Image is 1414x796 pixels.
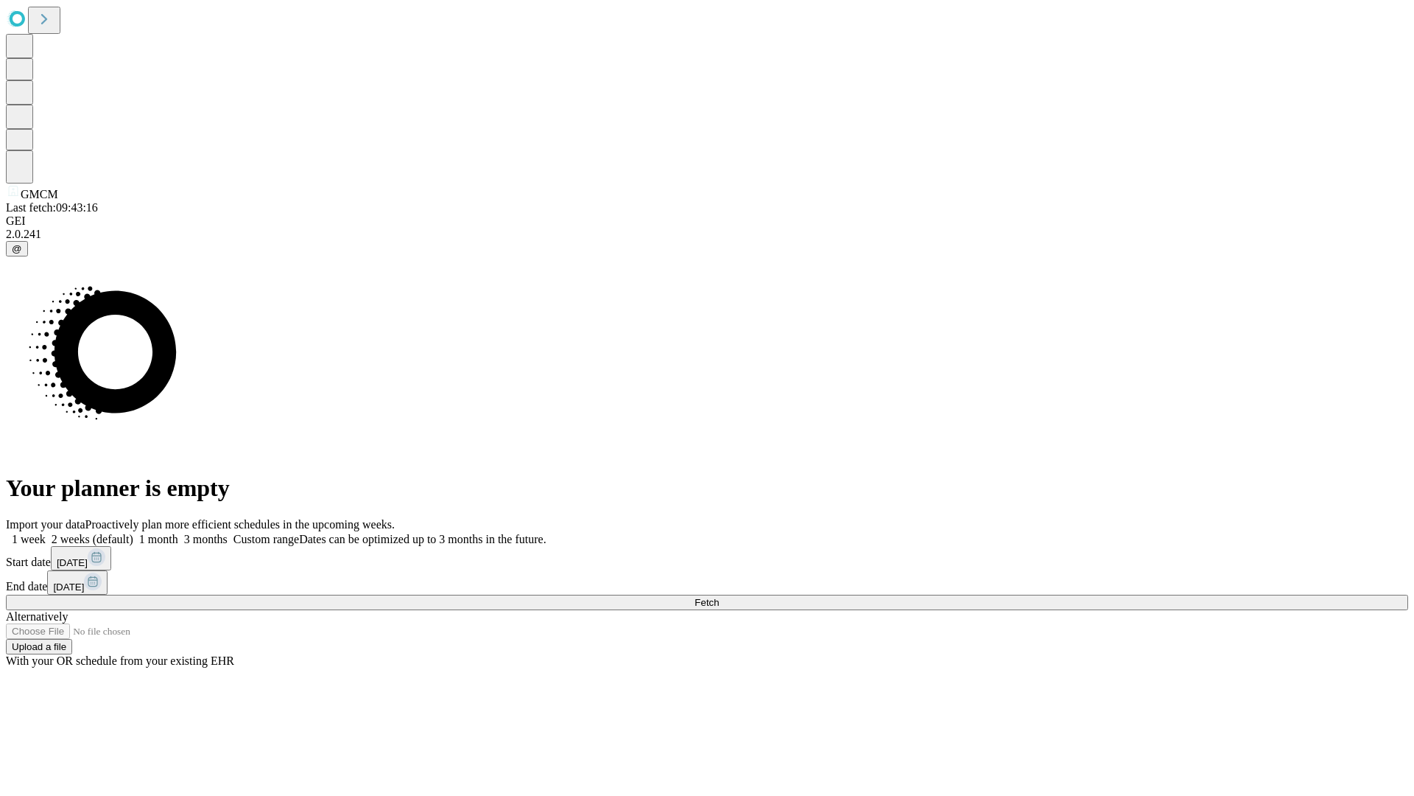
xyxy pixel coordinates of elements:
[52,533,133,545] span: 2 weeks (default)
[299,533,546,545] span: Dates can be optimized up to 3 months in the future.
[6,214,1408,228] div: GEI
[6,610,68,623] span: Alternatively
[47,570,108,595] button: [DATE]
[233,533,299,545] span: Custom range
[139,533,178,545] span: 1 month
[21,188,58,200] span: GMCM
[694,597,719,608] span: Fetch
[12,533,46,545] span: 1 week
[6,595,1408,610] button: Fetch
[51,546,111,570] button: [DATE]
[6,570,1408,595] div: End date
[6,475,1408,502] h1: Your planner is empty
[12,243,22,254] span: @
[6,654,234,667] span: With your OR schedule from your existing EHR
[6,639,72,654] button: Upload a file
[53,582,84,593] span: [DATE]
[6,518,85,531] span: Import your data
[6,228,1408,241] div: 2.0.241
[57,557,88,568] span: [DATE]
[6,201,98,214] span: Last fetch: 09:43:16
[184,533,228,545] span: 3 months
[85,518,395,531] span: Proactively plan more efficient schedules in the upcoming weeks.
[6,241,28,256] button: @
[6,546,1408,570] div: Start date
